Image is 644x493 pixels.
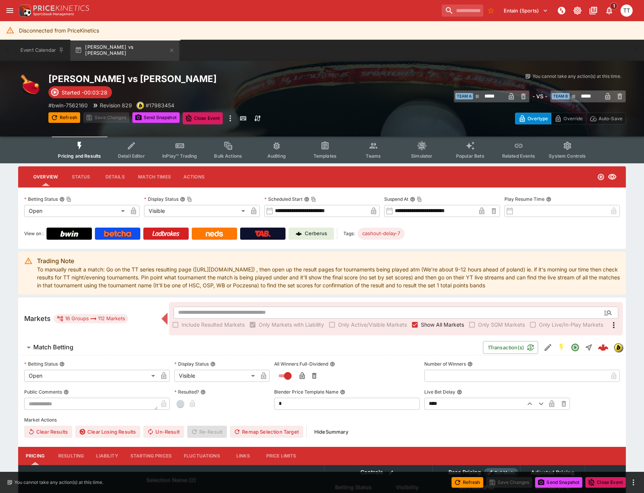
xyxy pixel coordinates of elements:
p: Copy To Clipboard [146,101,174,109]
div: Open [24,205,127,217]
img: PriceKinetics Logo [17,3,32,18]
button: Refresh [48,112,80,123]
label: View on : [24,228,43,240]
button: Overview [27,168,64,186]
button: Match Times [132,168,177,186]
span: Team A [455,93,473,99]
p: Resulted? [174,389,199,395]
button: Notifications [602,4,616,17]
img: table_tennis.png [18,73,42,97]
p: All Winners Full-Dividend [274,361,328,367]
p: Public Comments [24,389,62,395]
button: Public Comments [64,389,69,395]
input: search [442,5,483,17]
button: Bulk edit [386,468,396,477]
div: Visible [144,205,247,217]
button: Betting StatusCopy To Clipboard [59,197,65,202]
button: Actions [177,168,211,186]
button: Edit Detail [541,341,555,354]
div: bwin [137,102,144,109]
button: Resulted? [200,389,206,395]
h6: - VS - [532,92,547,100]
button: Close Event [585,477,626,488]
button: Copy To Clipboard [417,197,422,202]
span: Templates [313,153,337,159]
div: Open [24,370,158,382]
svg: Open [571,343,580,352]
div: Disconnected from PriceKinetics [19,23,99,37]
label: Tags: [343,228,355,240]
p: Betting Status [24,196,58,202]
button: SGM Enabled [555,341,568,354]
label: Market Actions [24,414,620,426]
button: All Winners Full-Dividend [330,361,335,367]
span: cashout-delay-7 [358,230,405,237]
button: Clear Losing Results [75,426,140,438]
img: Ladbrokes [152,231,180,237]
span: Only SGM Markets [478,321,525,329]
p: Scheduled Start [264,196,303,202]
span: Related Events [502,153,535,159]
p: Started -00:03:28 [62,88,107,96]
img: Cerberus [296,231,302,237]
img: bwin [614,343,622,352]
span: Include Resulted Markets [182,321,245,329]
button: Copy To Clipboard [187,197,192,202]
span: Auditing [267,153,286,159]
button: NOT Connected to PK [555,4,568,17]
span: Simulator [411,153,432,159]
p: You cannot take any action(s) at this time. [14,479,103,486]
img: Bwin [60,231,78,237]
button: Overtype [515,113,551,124]
span: Detail Editor [118,153,145,159]
a: Cerberus [289,228,334,240]
button: Auto-Save [586,113,626,124]
button: Liability [90,447,124,465]
p: Display Status [144,196,178,202]
div: Event type filters [52,136,592,163]
div: bwin [614,343,623,352]
h6: Match Betting [33,343,73,351]
button: Copy To Clipboard [66,197,71,202]
div: Show/hide Price Roll mode configuration. [484,468,518,477]
span: Only Live/In-Play Markets [539,321,603,329]
p: Blender Price Template Name [274,389,338,395]
p: Cerberus [305,230,327,237]
button: [PERSON_NAME] vs [PERSON_NAME] [70,40,179,61]
span: Pricing and Results [58,153,101,159]
span: Teams [366,153,381,159]
button: Links [226,447,260,465]
p: Overtype [528,115,548,122]
button: Open [601,306,615,319]
span: Only Markets with Liability [259,321,324,329]
div: Thaddeus Taylor [621,5,633,17]
button: Event Calendar [16,40,69,61]
svg: Open [597,173,605,181]
button: Number of Winners [467,361,473,367]
button: Display Status [210,361,216,367]
button: Scheduled StartCopy To Clipboard [304,197,309,202]
p: Display Status [174,361,209,367]
span: InPlay™ Trading [162,153,197,159]
button: No Bookmarks [485,5,497,17]
img: PriceKinetics [33,5,89,11]
button: open drawer [3,4,17,17]
svg: Visible [608,172,617,181]
button: Blender Price Template Name [340,389,345,395]
button: Fluctuations [178,447,226,465]
button: Price Limits [260,447,303,465]
button: Select Tenant [499,5,552,17]
div: Visible [174,370,258,382]
p: You cannot take any action(s) at this time. [532,73,621,80]
span: Team B [552,93,570,99]
button: Un-Result [143,426,184,438]
button: HideSummary [310,426,353,438]
button: Live Bet Delay [457,389,462,395]
button: Open [568,341,582,354]
button: 1Transaction(s) [483,341,538,354]
div: Betting Target: cerberus [358,228,405,240]
button: Clear Results [24,426,72,438]
img: Sportsbook Management [33,12,74,16]
button: Refresh [452,477,483,488]
button: Suspend AtCopy To Clipboard [410,197,415,202]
